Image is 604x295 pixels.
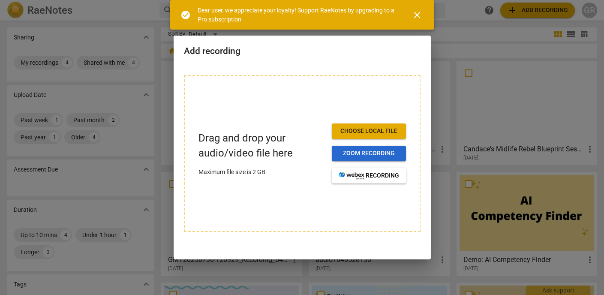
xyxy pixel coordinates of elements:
[407,5,427,25] button: Close
[198,16,241,23] a: Pro subscription
[198,131,325,161] p: Drag and drop your audio/video file here
[339,127,399,135] span: Choose local file
[198,168,325,177] p: Maximum file size is 2 GB
[332,168,406,184] button: recording
[332,123,406,139] button: Choose local file
[184,46,421,57] h2: Add recording
[339,172,399,180] span: recording
[339,149,399,158] span: Zoom recording
[412,10,422,20] span: close
[332,146,406,161] button: Zoom recording
[198,6,397,24] div: Dear user, we appreciate your loyalty! Support RaeNotes by upgrading to a
[180,10,191,20] span: check_circle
